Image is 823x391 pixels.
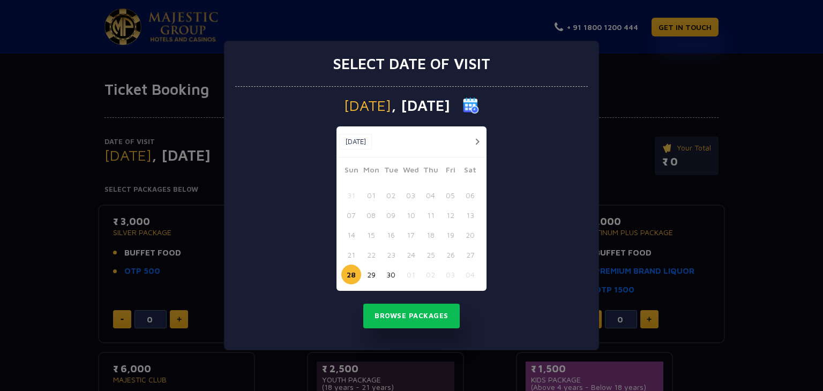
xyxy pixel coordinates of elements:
[421,225,440,245] button: 18
[440,265,460,284] button: 03
[460,265,480,284] button: 04
[460,245,480,265] button: 27
[421,164,440,179] span: Thu
[361,245,381,265] button: 22
[421,245,440,265] button: 25
[460,185,480,205] button: 06
[381,164,401,179] span: Tue
[361,265,381,284] button: 29
[440,164,460,179] span: Fri
[341,205,361,225] button: 07
[381,185,401,205] button: 02
[341,245,361,265] button: 21
[333,55,490,73] h3: Select date of visit
[361,185,381,205] button: 01
[381,225,401,245] button: 16
[440,185,460,205] button: 05
[460,225,480,245] button: 20
[401,185,421,205] button: 03
[344,98,391,113] span: [DATE]
[421,205,440,225] button: 11
[361,225,381,245] button: 15
[341,225,361,245] button: 14
[339,134,372,150] button: [DATE]
[341,164,361,179] span: Sun
[421,265,440,284] button: 02
[381,205,401,225] button: 09
[460,164,480,179] span: Sat
[421,185,440,205] button: 04
[391,98,450,113] span: , [DATE]
[363,304,460,328] button: Browse Packages
[460,205,480,225] button: 13
[381,245,401,265] button: 23
[341,185,361,205] button: 31
[401,225,421,245] button: 17
[440,225,460,245] button: 19
[401,245,421,265] button: 24
[361,205,381,225] button: 08
[341,265,361,284] button: 28
[401,265,421,284] button: 01
[381,265,401,284] button: 30
[361,164,381,179] span: Mon
[440,205,460,225] button: 12
[401,205,421,225] button: 10
[440,245,460,265] button: 26
[401,164,421,179] span: Wed
[463,97,479,114] img: calender icon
